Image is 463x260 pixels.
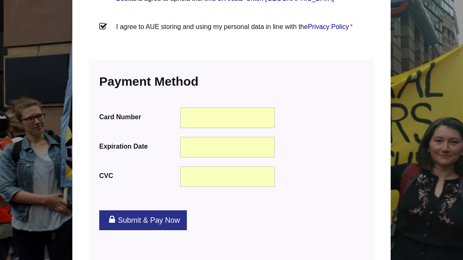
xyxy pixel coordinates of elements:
[99,111,179,123] label: Card Number
[186,113,270,123] iframe: Secure card number input frame
[99,170,179,181] label: CVC
[99,21,364,46] label: I agree to AUE storing and using my personal data in line with the
[308,23,349,30] a: Privacy Policy
[99,141,179,152] label: Expiration Date
[186,142,270,152] iframe: Secure expiration date input frame
[186,172,270,181] iframe: Secure CVC input frame
[99,210,187,230] a: Submit & Pay Now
